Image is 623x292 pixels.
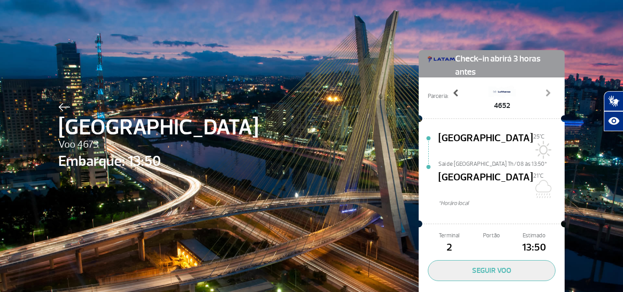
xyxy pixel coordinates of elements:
[533,141,551,159] img: Sol
[470,231,513,240] span: Portão
[438,199,565,208] span: *Horáro local
[58,150,259,172] span: Embarque: 13:50
[58,137,259,153] span: Voo 4673
[438,170,533,199] span: [GEOGRAPHIC_DATA]
[438,131,533,160] span: [GEOGRAPHIC_DATA]
[533,180,551,198] img: Chuvoso
[533,133,545,140] span: 25°C
[438,160,565,166] span: Sai de [GEOGRAPHIC_DATA] Th/08 às 13:50*
[533,172,544,179] span: 21°C
[428,240,470,256] span: 2
[604,91,623,111] button: Abrir tradutor de língua de sinais.
[513,240,556,256] span: 13:50
[428,92,448,101] span: Parceria:
[428,231,470,240] span: Terminal
[428,260,556,281] button: SEGUIR VOO
[604,111,623,131] button: Abrir recursos assistivos.
[488,100,516,111] span: 4652
[455,50,556,79] span: Check-in abrirá 3 horas antes
[58,111,259,144] span: [GEOGRAPHIC_DATA]
[513,231,556,240] span: Estimado
[604,91,623,131] div: Plugin de acessibilidade da Hand Talk.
